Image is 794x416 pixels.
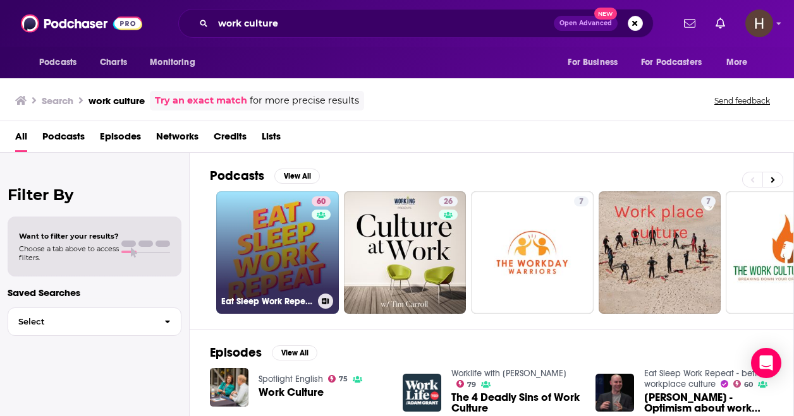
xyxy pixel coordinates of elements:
a: 26 [439,196,458,206]
p: Saved Searches [8,287,181,299]
span: Open Advanced [559,20,612,27]
a: Episodes [100,126,141,152]
a: Podcasts [42,126,85,152]
div: Search podcasts, credits, & more... [178,9,654,38]
a: Eat Sleep Work Repeat - better workplace culture [644,368,765,389]
a: Show notifications dropdown [711,13,730,34]
span: [PERSON_NAME] - Optimism about work culture [644,392,773,413]
span: Monitoring [150,54,195,71]
img: Work Culture [210,368,248,407]
a: Lists [262,126,281,152]
img: The 4 Deadly Sins of Work Culture [403,374,441,412]
button: open menu [718,51,764,74]
a: 60 [733,380,754,388]
span: 75 [339,376,348,382]
a: 7 [599,191,721,314]
button: Open AdvancedNew [554,16,618,31]
a: PodcastsView All [210,168,320,184]
button: Show profile menu [745,9,773,37]
span: More [726,54,748,71]
span: 79 [467,382,476,388]
span: 60 [317,196,326,208]
a: The 4 Deadly Sins of Work Culture [451,392,580,413]
span: Want to filter your results? [19,232,119,241]
a: 60Eat Sleep Work Repeat - better workplace culture [216,191,339,314]
h2: Filter By [8,186,181,204]
a: 26 [344,191,467,314]
a: 7 [574,196,589,206]
a: Work Culture [259,387,324,398]
h3: Search [42,95,73,107]
button: Select [8,307,181,336]
h3: work culture [89,95,145,107]
a: 60 [312,196,331,206]
span: 7 [579,196,583,208]
a: 7 [701,196,716,206]
span: Podcasts [39,54,76,71]
button: open menu [633,51,720,74]
a: Worklife with Adam Grant [451,368,566,379]
h2: Episodes [210,345,262,360]
span: 60 [744,382,753,388]
img: Podchaser - Follow, Share and Rate Podcasts [21,11,142,35]
h2: Podcasts [210,168,264,184]
span: Logged in as M1ndsharePR [745,9,773,37]
a: Adam Grant - Optimism about work culture [644,392,773,413]
button: View All [272,345,317,360]
a: 75 [328,375,348,383]
h3: Eat Sleep Work Repeat - better workplace culture [221,296,313,307]
span: Select [8,318,154,326]
a: Charts [92,51,135,74]
div: Open Intercom Messenger [751,348,781,378]
input: Search podcasts, credits, & more... [213,13,554,33]
a: 7 [471,191,594,314]
button: open menu [141,51,211,74]
a: Networks [156,126,198,152]
button: open menu [559,51,633,74]
a: 79 [456,380,477,388]
button: View All [274,169,320,184]
span: for more precise results [250,93,359,108]
button: open menu [30,51,93,74]
a: Show notifications dropdown [679,13,700,34]
span: Choose a tab above to access filters. [19,244,119,262]
span: 7 [706,196,711,208]
span: For Podcasters [641,54,702,71]
a: Credits [214,126,247,152]
span: Charts [100,54,127,71]
a: EpisodesView All [210,345,317,360]
a: All [15,126,27,152]
a: Try an exact match [155,93,247,108]
button: Send feedback [711,95,774,106]
img: User Profile [745,9,773,37]
span: New [594,8,617,20]
img: Adam Grant - Optimism about work culture [595,374,634,412]
span: For Business [568,54,618,71]
span: 26 [444,196,453,208]
a: Spotlight English [259,374,323,384]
